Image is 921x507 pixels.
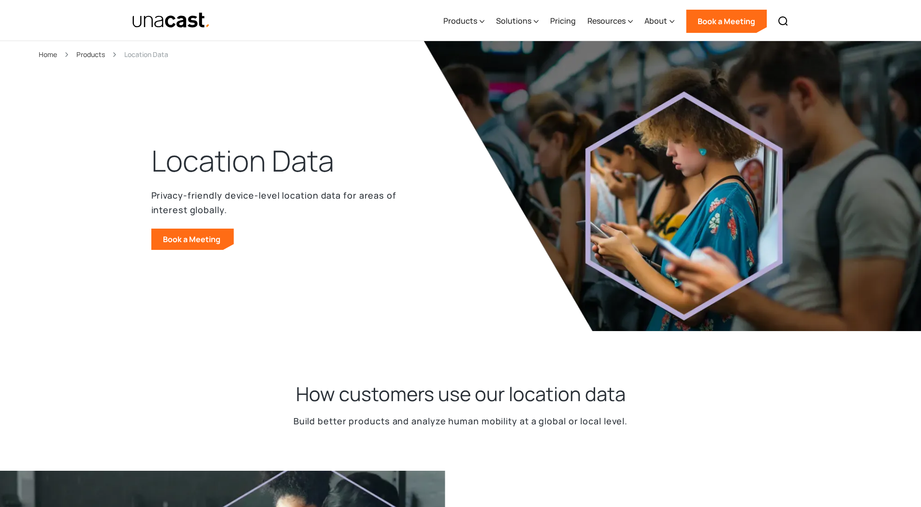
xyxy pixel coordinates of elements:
div: About [644,15,667,27]
a: Home [39,49,57,60]
a: Book a Meeting [686,10,767,33]
a: Pricing [550,1,576,41]
h1: Location Data [151,142,334,180]
div: Products [443,15,477,27]
a: home [132,12,211,29]
div: About [644,1,674,41]
p: Privacy-friendly device-level location data for areas of interest globally. [151,188,403,217]
p: Build better products and analyze human mobility at a global or local level. [293,414,628,428]
a: Products [76,49,105,60]
div: Location Data [124,49,168,60]
img: Unacast text logo [132,12,211,29]
div: Resources [587,1,633,41]
div: Solutions [496,1,539,41]
img: Search icon [777,15,789,27]
h2: How customers use our location data [296,381,626,406]
div: Products [443,1,484,41]
div: Resources [587,15,626,27]
a: Book a Meeting [151,229,234,250]
div: Solutions [496,15,531,27]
